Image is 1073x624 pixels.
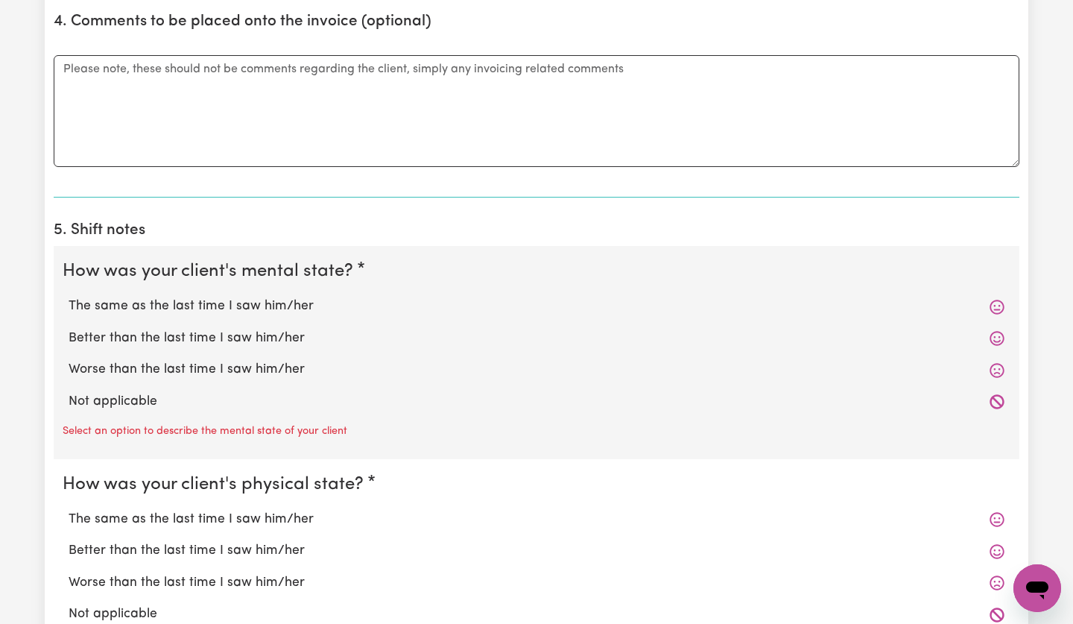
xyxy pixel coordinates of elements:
[69,360,1004,379] label: Worse than the last time I saw him/her
[54,13,1019,31] h2: 4. Comments to be placed onto the invoice (optional)
[69,329,1004,348] label: Better than the last time I saw him/her
[1013,564,1061,612] iframe: Button to launch messaging window
[69,541,1004,561] label: Better than the last time I saw him/her
[63,258,359,285] legend: How was your client's mental state?
[69,573,1004,593] label: Worse than the last time I saw him/her
[69,510,1004,529] label: The same as the last time I saw him/her
[69,297,1004,316] label: The same as the last time I saw him/her
[63,471,370,498] legend: How was your client's physical state?
[69,605,1004,624] label: Not applicable
[54,221,1019,240] h2: 5. Shift notes
[63,423,347,440] p: Select an option to describe the mental state of your client
[69,392,1004,412] label: Not applicable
